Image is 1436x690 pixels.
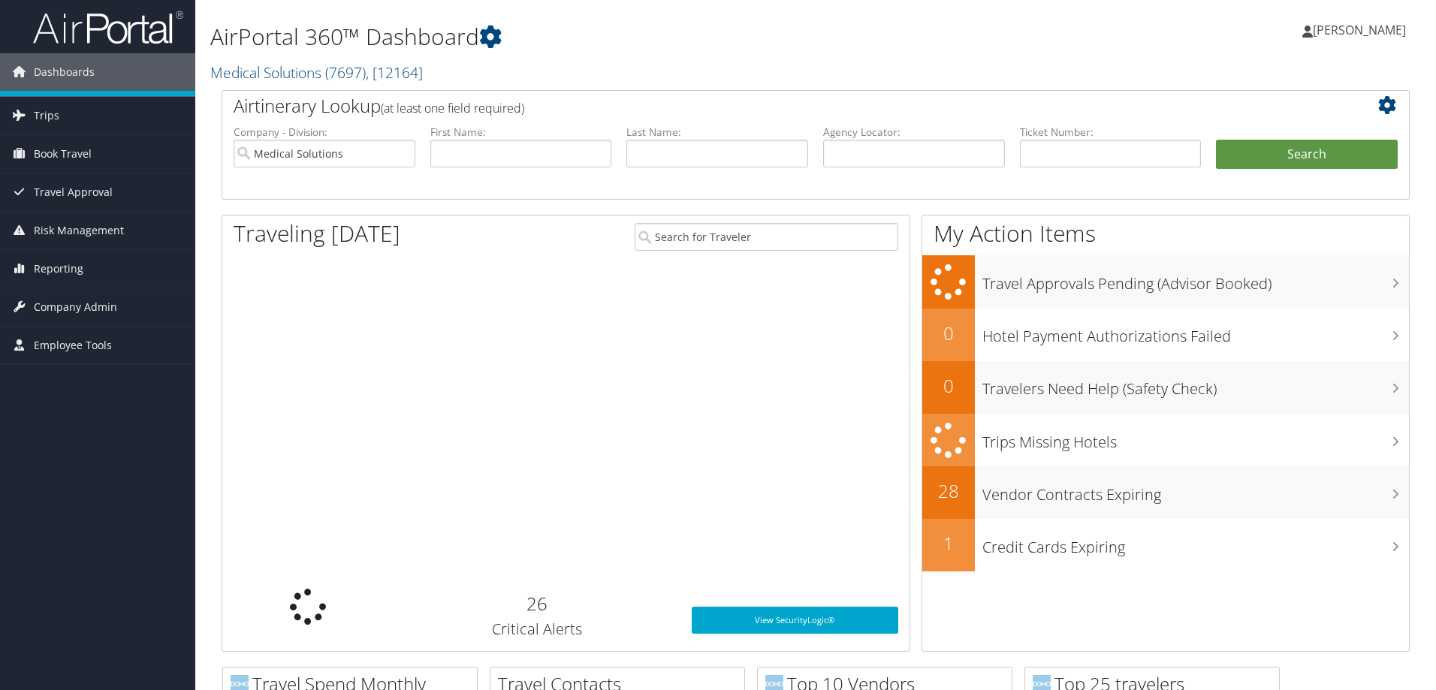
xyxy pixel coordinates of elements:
label: First Name: [430,125,612,140]
a: Trips Missing Hotels [922,414,1409,467]
h3: Travel Approvals Pending (Advisor Booked) [982,266,1409,294]
h3: Critical Alerts [406,619,669,640]
h1: Traveling [DATE] [234,218,400,249]
h3: Travelers Need Help (Safety Check) [982,371,1409,399]
span: Risk Management [34,212,124,249]
h2: 26 [406,591,669,616]
img: airportal-logo.png [33,10,183,45]
h2: 0 [922,373,975,399]
span: Book Travel [34,135,92,173]
label: Agency Locator: [823,125,1005,140]
h3: Hotel Payment Authorizations Failed [982,318,1409,347]
span: Travel Approval [34,173,113,211]
label: Ticket Number: [1020,125,1202,140]
h2: 0 [922,321,975,346]
a: [PERSON_NAME] [1302,8,1421,53]
a: Medical Solutions [210,62,423,83]
span: , [ 12164 ] [366,62,423,83]
h1: My Action Items [922,218,1409,249]
span: ( 7697 ) [325,62,366,83]
button: Search [1216,140,1398,170]
span: Reporting [34,250,83,288]
h3: Trips Missing Hotels [982,424,1409,453]
a: 0Travelers Need Help (Safety Check) [922,361,1409,414]
label: Company - Division: [234,125,415,140]
span: (at least one field required) [381,100,524,116]
h3: Credit Cards Expiring [982,529,1409,558]
a: Travel Approvals Pending (Advisor Booked) [922,255,1409,309]
a: 1Credit Cards Expiring [922,519,1409,571]
span: Dashboards [34,53,95,91]
h1: AirPortal 360™ Dashboard [210,21,1018,53]
input: Search for Traveler [635,223,898,251]
a: 28Vendor Contracts Expiring [922,466,1409,519]
a: 0Hotel Payment Authorizations Failed [922,309,1409,361]
h2: Airtinerary Lookup [234,93,1299,119]
span: Company Admin [34,288,117,326]
h2: 1 [922,531,975,556]
h2: 28 [922,478,975,504]
h3: Vendor Contracts Expiring [982,477,1409,505]
label: Last Name: [626,125,808,140]
span: Trips [34,97,59,134]
span: Employee Tools [34,327,112,364]
span: [PERSON_NAME] [1313,22,1406,38]
a: View SecurityLogic® [692,607,898,634]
